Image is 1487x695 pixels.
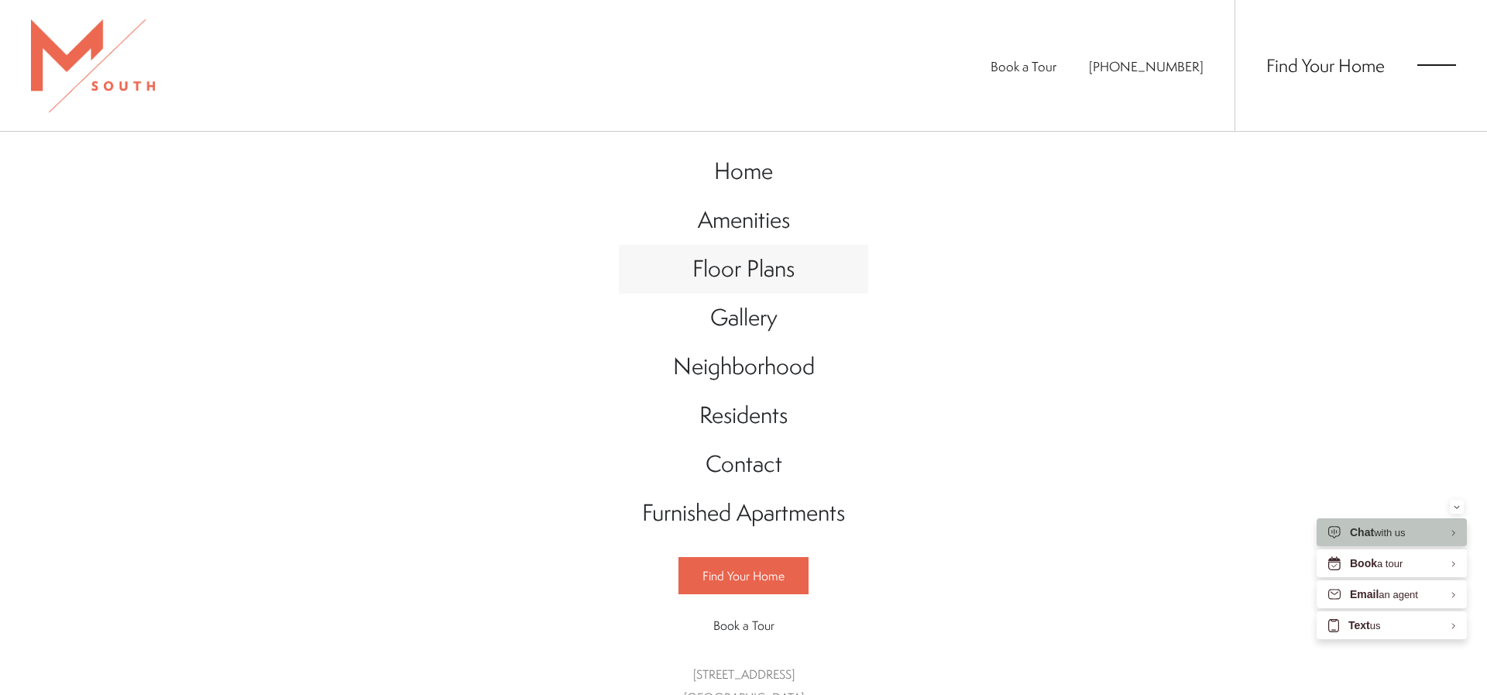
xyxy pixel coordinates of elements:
[619,245,868,294] a: Go to Floor Plans
[713,617,774,634] span: Book a Tour
[619,489,868,538] a: Go to Furnished Apartments (opens in a new tab)
[619,391,868,440] a: Go to Residents
[619,440,868,489] a: Go to Contact
[619,342,868,391] a: Go to Neighborhood
[619,196,868,245] a: Go to Amenities
[619,147,868,196] a: Go to Home
[673,350,815,382] span: Neighborhood
[31,19,155,112] img: MSouth
[710,301,778,333] span: Gallery
[1266,53,1385,77] a: Find Your Home
[699,399,788,431] span: Residents
[619,294,868,342] a: Go to Gallery
[678,557,809,594] a: Find Your Home
[1089,57,1204,75] span: [PHONE_NUMBER]
[991,57,1056,75] a: Book a Tour
[714,155,773,187] span: Home
[642,497,845,528] span: Furnished Apartments
[698,204,790,236] span: Amenities
[678,607,809,643] a: Book a Tour
[706,448,782,480] span: Contact
[1089,57,1204,75] a: Call Us at 813-570-8014
[702,567,785,584] span: Find Your Home
[692,253,795,284] span: Floor Plans
[1417,58,1456,72] button: Open Menu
